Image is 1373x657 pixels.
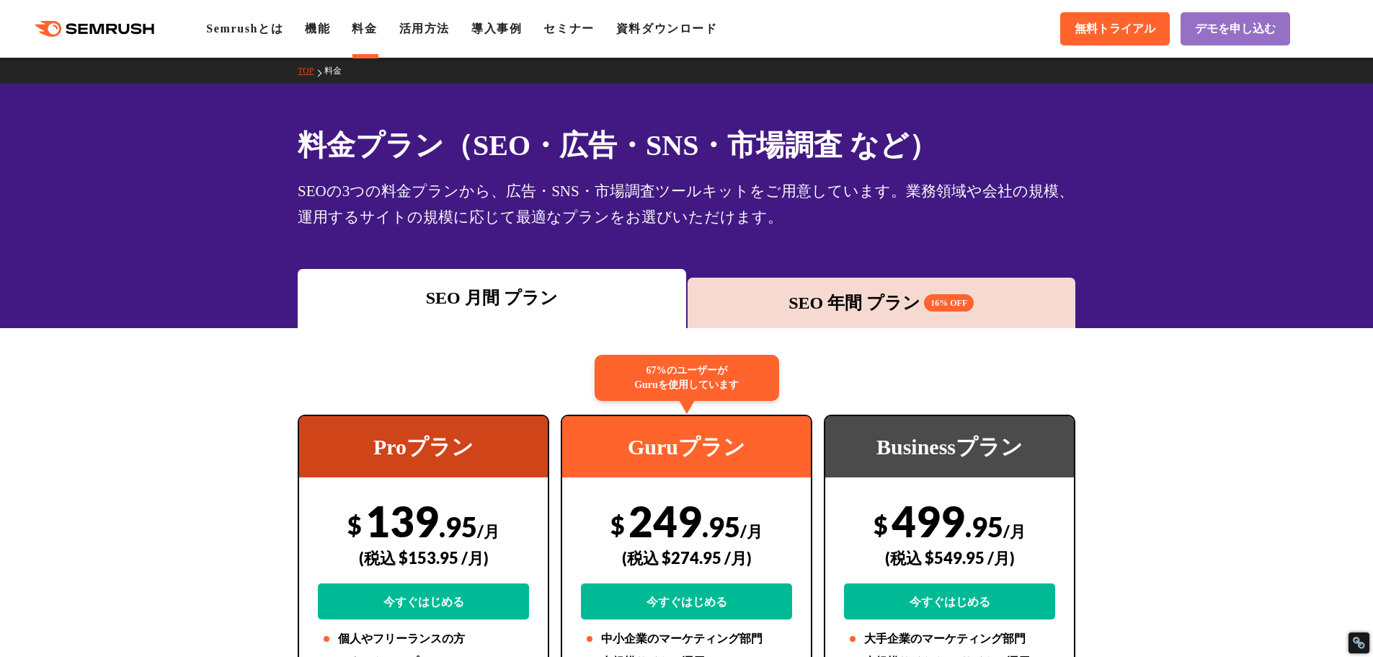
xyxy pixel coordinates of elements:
[299,416,548,477] div: Proプラン
[1181,12,1290,45] a: デモを申し込む
[399,22,450,35] a: 活用方法
[1352,636,1366,650] div: Restore Info Box &#10;&#10;NoFollow Info:&#10; META-Robots NoFollow: &#09;false&#10; META-Robots ...
[1003,521,1026,541] span: /月
[581,532,792,583] div: (税込 $274.95 /月)
[844,630,1055,648] li: 大手企業のマーケティング部門
[695,290,1069,316] div: SEO 年間 プラン
[595,355,779,401] div: 67%のユーザーが Guruを使用しています
[471,22,522,35] a: 導入事例
[1195,22,1276,37] span: デモを申し込む
[298,124,1075,167] h1: 料金プラン（SEO・広告・SNS・市場調査 など）
[581,583,792,619] a: 今すぐはじめる
[825,416,1074,477] div: Businessプラン
[318,583,529,619] a: 今すぐはじめる
[581,630,792,648] li: 中小企業のマーケティング部門
[324,66,352,76] a: 料金
[844,532,1055,583] div: (税込 $549.95 /月)
[318,630,529,648] li: 個人やフリーランスの方
[874,510,888,539] span: $
[616,22,718,35] a: 資料ダウンロード
[543,22,594,35] a: セミナー
[305,285,679,311] div: SEO 月間 プラン
[347,510,362,539] span: $
[581,495,792,619] div: 249
[924,294,974,312] span: 16% OFF
[206,22,283,35] a: Semrushとは
[844,583,1055,619] a: 今すぐはじめる
[740,521,763,541] span: /月
[1060,12,1170,45] a: 無料トライアル
[844,495,1055,619] div: 499
[298,178,1075,230] div: SEOの3つの料金プランから、広告・SNS・市場調査ツールキットをご用意しています。業務領域や会社の規模、運用するサイトの規模に応じて最適なプランをお選びいただけます。
[562,416,811,477] div: Guruプラン
[477,521,499,541] span: /月
[702,510,740,543] span: .95
[352,22,377,35] a: 料金
[305,22,330,35] a: 機能
[439,510,477,543] span: .95
[318,495,529,619] div: 139
[965,510,1003,543] span: .95
[1075,22,1155,37] span: 無料トライアル
[318,532,529,583] div: (税込 $153.95 /月)
[610,510,625,539] span: $
[298,66,324,76] a: TOP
